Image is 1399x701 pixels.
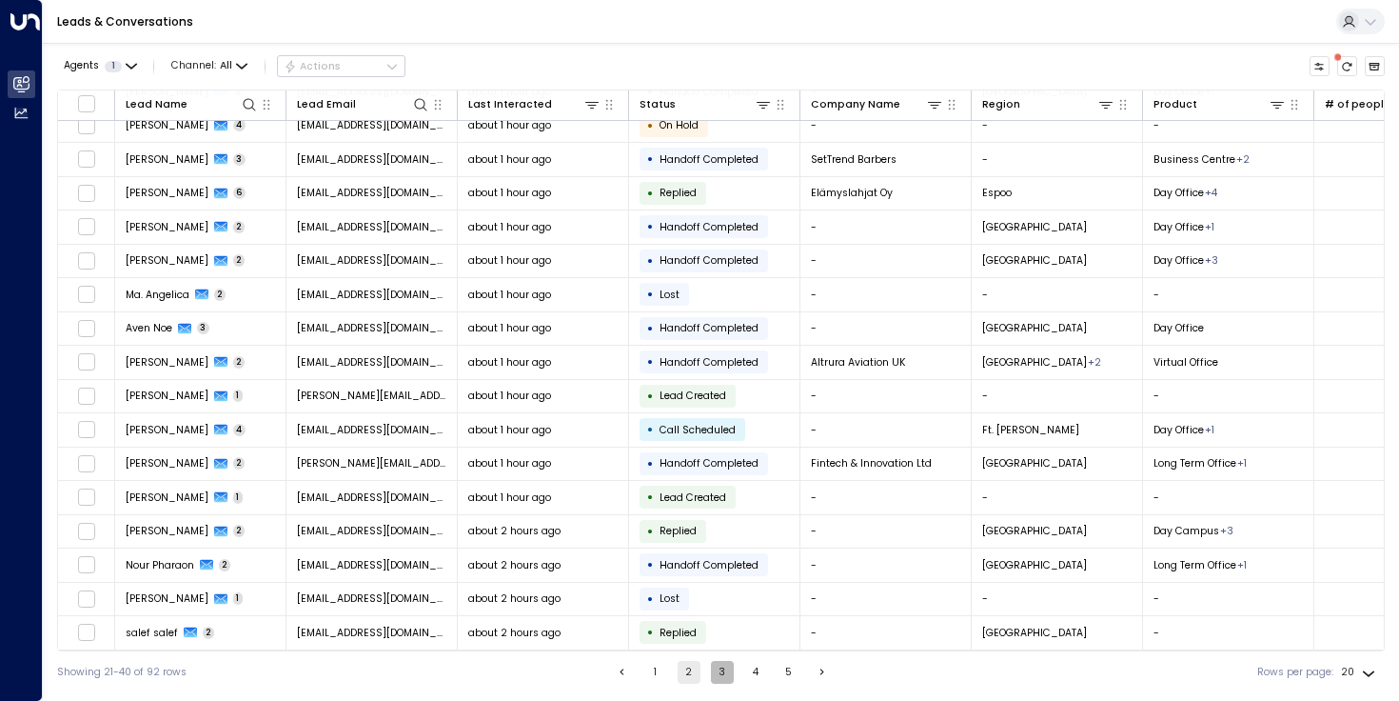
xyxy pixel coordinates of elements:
div: • [647,350,654,374]
td: - [972,583,1143,616]
span: 4 [233,424,246,436]
div: Lead Name [126,96,187,113]
span: Toggle select row [77,590,95,608]
div: • [647,620,654,645]
span: Day Office [1153,220,1204,234]
td: - [800,413,972,447]
td: - [800,549,972,582]
span: salef salef [126,626,178,640]
td: - [1143,110,1314,143]
span: Day Office [1153,253,1204,268]
span: avennoe@gmail.com [297,321,447,335]
span: store@role-players.shop [297,491,447,505]
div: • [647,485,654,510]
span: info@alturaaviation.co.uk [297,355,447,370]
span: carlos_aguirre_cac@yahoo.es [297,389,447,403]
td: - [1143,278,1314,311]
span: Elämyslahjat Oy [811,186,893,200]
td: - [972,481,1143,514]
span: Zagreb [982,253,1087,268]
div: Long Term Office [1205,423,1214,437]
td: - [800,245,972,278]
div: Company Name [811,96,900,113]
div: • [647,417,654,442]
span: SetTrend Barbers [811,152,897,167]
td: - [972,110,1143,143]
button: Channel:All [166,56,253,76]
div: Status [640,95,773,113]
div: • [647,587,654,611]
span: happygoland23@gmail.com [297,288,447,302]
span: about 1 hour ago [468,288,551,302]
span: 3 [197,322,210,334]
span: 2 [214,289,227,301]
div: • [647,147,654,171]
div: Lead Name [126,95,259,113]
span: iroinname@gmail.com [297,118,447,132]
span: Handoff Completed [660,456,759,471]
span: about 1 hour ago [468,220,551,234]
div: Last Interacted [468,95,601,113]
div: • [647,113,654,138]
span: about 1 hour ago [468,423,551,437]
span: Fintech & Innovation Ltd [811,456,932,471]
span: 1 [233,592,244,605]
span: Nikolaos Hernandez [126,423,208,437]
span: Handoff Completed [660,152,759,167]
span: about 2 hours ago [468,626,561,640]
span: Day Office [1153,321,1204,335]
div: Status [640,96,676,113]
span: about 1 hour ago [468,456,551,471]
span: about 2 hours ago [468,591,561,606]
button: Go to page 5 [778,661,800,684]
div: Product [1153,96,1197,113]
td: - [800,616,972,650]
span: Replied [660,626,697,640]
span: Ronnie Elkins [126,491,208,505]
span: 4 [233,119,246,131]
span: 2 [219,559,231,571]
span: Toggle select row [77,116,95,134]
span: Channel: [166,56,253,76]
span: All [220,60,232,71]
span: nour@hospitalityservices.me [297,558,447,572]
div: Long Term Office,Parking,Workstation [1205,253,1218,268]
div: Button group with a nested menu [277,55,405,78]
span: Abou Diao [126,524,208,538]
span: about 1 hour ago [468,321,551,335]
span: Toggle select row [77,522,95,540]
span: Replied [660,524,697,538]
span: Toggle select row [77,319,95,337]
span: Vancouver [982,456,1087,471]
div: Showing 21-40 of 92 rows [57,665,187,680]
span: 3 [233,153,246,166]
span: Toggle select row [77,421,95,439]
td: - [972,380,1143,413]
span: about 1 hour ago [468,118,551,132]
div: Long Term Office,Meeting Room,Parking,Workstation [1205,186,1217,200]
span: Day Office [1153,186,1204,200]
span: Agents [64,61,99,71]
td: - [800,583,972,616]
td: - [972,278,1143,311]
button: Archived Leads [1365,56,1386,77]
td: - [800,481,972,514]
span: Toggle select row [77,489,95,507]
span: Gary Fring [126,355,208,370]
span: 2 [233,254,246,267]
span: isabellaabolrous@gmail.com [297,220,447,234]
span: aboudiao1990@gmail.com [297,524,447,538]
div: Last Interacted [468,96,552,113]
div: Long Term Office [1205,220,1214,234]
span: Isabella D Abolrous [126,220,208,234]
span: Dubai [982,558,1087,572]
button: Go to page 3 [711,661,734,684]
div: Region [982,96,1020,113]
span: Nicolas Francisci [126,591,208,606]
span: Handoff Completed [660,321,759,335]
td: - [800,515,972,549]
div: • [647,249,654,273]
span: 2 [233,525,246,537]
span: 1 [105,61,122,72]
div: • [647,451,654,476]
